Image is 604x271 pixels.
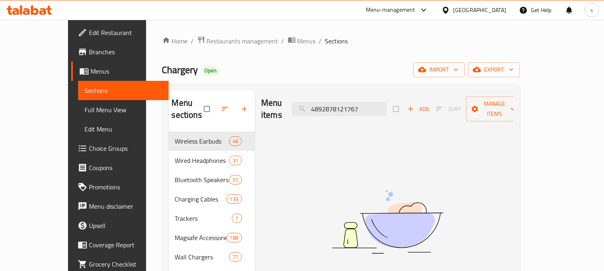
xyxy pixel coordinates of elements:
h2: Menu sections [172,97,204,121]
span: Wall Chargers [175,252,229,262]
div: items [232,214,242,223]
span: Branches [89,47,163,57]
span: Sections [325,36,348,46]
li: / [282,36,284,46]
div: Wired Headphones31 [169,151,255,170]
span: Chargery [162,61,198,79]
span: Full Menu View [85,105,163,115]
a: Upsell [71,216,169,235]
div: Open [202,66,220,76]
a: Menus [71,62,169,81]
span: export [474,65,513,75]
span: 133 [227,195,241,203]
div: Trackers7 [169,209,255,228]
a: Edit Menu [78,119,169,139]
a: Branches [71,42,169,62]
span: Bluetooth Speakers [175,175,229,185]
span: Edit Restaurant [89,28,163,37]
button: Add section [235,100,255,118]
button: import [413,62,465,77]
span: Wired Headphones [175,156,229,165]
a: Edit Restaurant [71,23,169,42]
li: / [191,36,194,46]
a: Coupons [71,158,169,177]
span: 31 [229,157,241,164]
span: Edit Menu [85,124,163,134]
a: Home [162,36,188,46]
div: items [229,136,242,146]
span: Restaurants management [207,36,278,46]
div: items [229,175,242,185]
h2: Menu items [261,97,282,121]
span: Grocery Checklist [89,259,163,269]
div: items [226,194,242,204]
div: Charging Cables133 [169,189,255,209]
div: Bluetooth Speakers57 [169,170,255,189]
span: Open [202,67,220,74]
span: Magsafe Accessories [175,233,226,242]
a: Promotions [71,177,169,197]
span: s [590,6,593,14]
div: items [229,252,242,262]
span: Sections [85,86,163,95]
span: Sort sections [216,100,235,118]
span: import [420,65,458,75]
div: items [226,233,242,242]
span: 46 [229,138,241,145]
button: Add [405,103,431,115]
span: Trackers [175,214,232,223]
a: Coverage Report [71,235,169,255]
a: Menus [288,36,316,46]
span: 57 [229,176,241,184]
button: Manage items [466,96,523,121]
span: Select all sections [199,101,216,117]
span: Promotions [89,182,163,192]
span: Choice Groups [89,144,163,153]
a: Restaurants management [197,36,278,46]
span: Coupons [89,163,163,172]
div: items [229,156,242,165]
span: Menus [297,36,316,46]
span: 7 [232,215,241,222]
span: Add [407,105,429,114]
div: Wall Chargers77 [169,247,255,267]
div: Wireless Earbuds46 [169,131,255,151]
button: export [468,62,520,77]
span: Upsell [89,221,163,230]
span: Charging Cables [175,194,226,204]
div: [GEOGRAPHIC_DATA] [453,6,506,14]
span: 77 [229,253,241,261]
nav: breadcrumb [162,36,520,46]
li: / [319,36,322,46]
span: Menus [91,66,163,76]
span: Menu disclaimer [89,201,163,211]
a: Full Menu View [78,100,169,119]
div: Magsafe Accessories188 [169,228,255,247]
span: Manage items [472,99,517,119]
a: Choice Groups [71,139,169,158]
a: Sections [78,81,169,100]
span: Coverage Report [89,240,163,250]
span: 188 [227,234,241,242]
span: Wireless Earbuds [175,136,229,146]
a: Menu disclaimer [71,197,169,216]
input: search [292,102,387,116]
div: Menu-management [366,5,415,15]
